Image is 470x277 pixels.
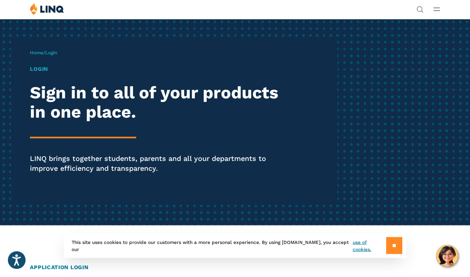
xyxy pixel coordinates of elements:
[416,3,424,13] nav: Utility Navigation
[45,50,57,55] span: Login
[416,6,424,13] button: Open Search Bar
[30,50,43,55] a: Home
[30,83,288,122] h2: Sign in to all of your products in one place.
[30,3,64,15] img: LINQ | K‑12 Software
[353,239,386,253] a: use of cookies.
[30,50,57,55] span: /
[433,5,440,14] button: Open Main Menu
[436,245,458,267] button: Hello, have a question? Let’s chat.
[64,233,406,258] div: This site uses cookies to provide our customers with a more personal experience. By using [DOMAIN...
[30,65,288,73] h1: Login
[30,153,288,174] p: LINQ brings together students, parents and all your departments to improve efficiency and transpa...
